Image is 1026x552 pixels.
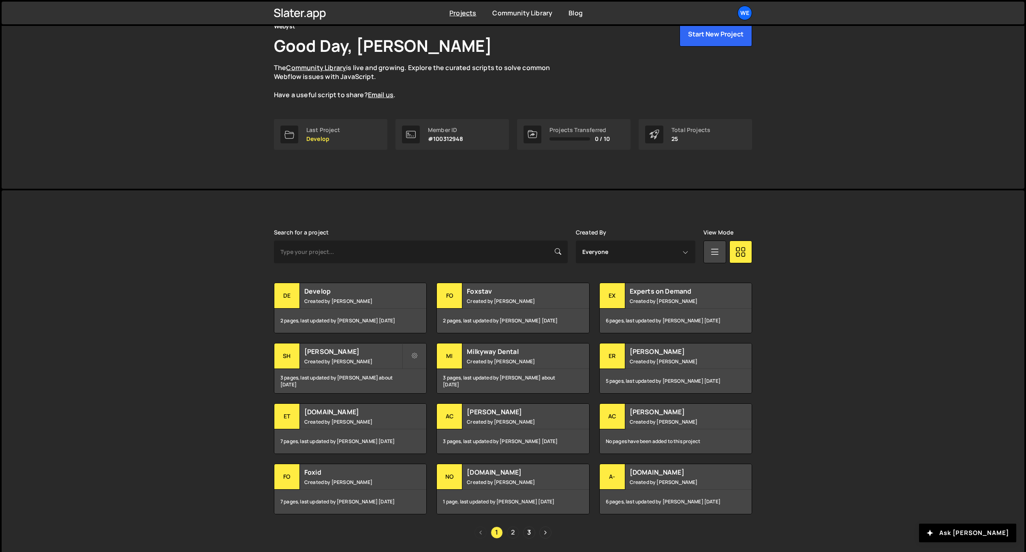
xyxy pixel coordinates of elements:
small: Created by [PERSON_NAME] [304,298,402,305]
div: Pagination [274,526,752,539]
div: Ex [600,283,625,309]
small: Created by [PERSON_NAME] [304,479,402,486]
div: Projects Transferred [549,127,610,133]
a: Next page [539,526,551,539]
h2: Foxstav [467,287,564,296]
div: Er [600,343,625,369]
h1: Good Day, [PERSON_NAME] [274,34,492,57]
h2: Experts on Demand [630,287,727,296]
small: Created by [PERSON_NAME] [304,418,402,425]
div: Last Project [306,127,340,133]
div: 7 pages, last updated by [PERSON_NAME] [DATE] [274,490,426,514]
button: Ask [PERSON_NAME] [919,524,1016,542]
a: Ac [PERSON_NAME] Created by [PERSON_NAME] No pages have been added to this project [599,403,752,454]
a: Mi Milkyway Dental Created by [PERSON_NAME] 3 pages, last updated by [PERSON_NAME] about [DATE] [436,343,589,394]
a: We [737,6,752,20]
div: Member ID [428,127,464,133]
div: Sh [274,343,300,369]
a: Sh [PERSON_NAME] Created by [PERSON_NAME] 3 pages, last updated by [PERSON_NAME] about [DATE] [274,343,427,394]
label: Created By [576,229,607,236]
div: 1 page, last updated by [PERSON_NAME] [DATE] [437,490,589,514]
div: Total Projects [671,127,710,133]
h2: [DOMAIN_NAME] [304,407,402,416]
h2: Develop [304,287,402,296]
small: Created by [PERSON_NAME] [467,298,564,305]
p: The is live and growing. Explore the curated scripts to solve common Webflow issues with JavaScri... [274,63,566,100]
small: Created by [PERSON_NAME] [467,479,564,486]
a: Ac [PERSON_NAME] Created by [PERSON_NAME] 3 pages, last updated by [PERSON_NAME] [DATE] [436,403,589,454]
div: 2 pages, last updated by [PERSON_NAME] [DATE] [437,309,589,333]
a: Ex Experts on Demand Created by [PERSON_NAME] 6 pages, last updated by [PERSON_NAME] [DATE] [599,283,752,333]
h2: [PERSON_NAME] [630,407,727,416]
input: Type your project... [274,241,568,263]
p: #100312948 [428,136,464,142]
div: Mi [437,343,462,369]
span: 0 / 10 [595,136,610,142]
h2: [PERSON_NAME] [467,407,564,416]
a: Email us [368,90,393,99]
small: Created by [PERSON_NAME] [467,358,564,365]
a: Community Library [492,9,552,17]
h2: [PERSON_NAME] [304,347,402,356]
p: 25 [671,136,710,142]
a: no [DOMAIN_NAME] Created by [PERSON_NAME] 1 page, last updated by [PERSON_NAME] [DATE] [436,464,589,514]
small: Created by [PERSON_NAME] [630,479,727,486]
small: Created by [PERSON_NAME] [630,298,727,305]
a: Fo Foxstav Created by [PERSON_NAME] 2 pages, last updated by [PERSON_NAME] [DATE] [436,283,589,333]
div: 5 pages, last updated by [PERSON_NAME] [DATE] [600,369,752,393]
div: Fo [274,464,300,490]
h2: [DOMAIN_NAME] [630,468,727,477]
a: Er [PERSON_NAME] Created by [PERSON_NAME] 5 pages, last updated by [PERSON_NAME] [DATE] [599,343,752,394]
small: Created by [PERSON_NAME] [467,418,564,425]
div: 2 pages, last updated by [PERSON_NAME] [DATE] [274,309,426,333]
a: a- [DOMAIN_NAME] Created by [PERSON_NAME] 6 pages, last updated by [PERSON_NAME] [DATE] [599,464,752,514]
div: 6 pages, last updated by [PERSON_NAME] [DATE] [600,490,752,514]
div: De [274,283,300,309]
a: Fo Foxid Created by [PERSON_NAME] 7 pages, last updated by [PERSON_NAME] [DATE] [274,464,427,514]
a: et [DOMAIN_NAME] Created by [PERSON_NAME] 7 pages, last updated by [PERSON_NAME] [DATE] [274,403,427,454]
div: a- [600,464,625,490]
a: Projects [449,9,476,17]
small: Created by [PERSON_NAME] [630,418,727,425]
a: Page 2 [507,526,519,539]
a: Page 3 [523,526,535,539]
div: 3 pages, last updated by [PERSON_NAME] [DATE] [437,429,589,454]
h2: [PERSON_NAME] [630,347,727,356]
div: 3 pages, last updated by [PERSON_NAME] about [DATE] [274,369,426,393]
p: Develop [306,136,340,142]
div: 6 pages, last updated by [PERSON_NAME] [DATE] [600,309,752,333]
small: Created by [PERSON_NAME] [304,358,402,365]
a: Community Library [286,63,346,72]
div: et [274,404,300,429]
a: Last Project Develop [274,119,387,150]
div: Ac [437,404,462,429]
label: View Mode [703,229,733,236]
a: Blog [569,9,583,17]
div: no [437,464,462,490]
small: Created by [PERSON_NAME] [630,358,727,365]
div: Fo [437,283,462,309]
h2: Foxid [304,468,402,477]
h2: [DOMAIN_NAME] [467,468,564,477]
div: Webyst [274,21,295,31]
div: Ac [600,404,625,429]
div: 7 pages, last updated by [PERSON_NAME] [DATE] [274,429,426,454]
div: No pages have been added to this project [600,429,752,454]
a: De Develop Created by [PERSON_NAME] 2 pages, last updated by [PERSON_NAME] [DATE] [274,283,427,333]
button: Start New Project [680,21,752,47]
label: Search for a project [274,229,329,236]
h2: Milkyway Dental [467,347,564,356]
div: 3 pages, last updated by [PERSON_NAME] about [DATE] [437,369,589,393]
